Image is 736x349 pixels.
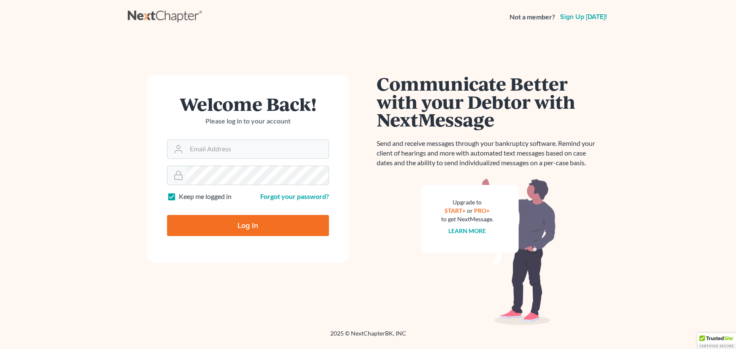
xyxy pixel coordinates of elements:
h1: Welcome Back! [167,95,329,113]
div: Upgrade to [441,198,493,207]
label: Keep me logged in [179,192,232,201]
a: Learn more [448,227,486,234]
input: Email Address [186,140,329,158]
div: to get NextMessage. [441,215,493,223]
a: PRO+ [474,207,490,214]
h1: Communicate Better with your Debtor with NextMessage [377,75,600,129]
div: TrustedSite Certified [697,333,736,349]
span: or [467,207,473,214]
p: Send and receive messages through your bankruptcy software. Remind your client of hearings and mo... [377,139,600,168]
a: Sign up [DATE]! [558,13,609,20]
p: Please log in to your account [167,116,329,126]
div: 2025 © NextChapterBK, INC [128,329,609,344]
a: START+ [445,207,466,214]
a: Forgot your password? [260,192,329,200]
img: nextmessage_bg-59042aed3d76b12b5cd301f8e5b87938c9018125f34e5fa2b7a6b67550977c72.svg [421,178,556,325]
strong: Not a member? [510,12,555,22]
input: Log In [167,215,329,236]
